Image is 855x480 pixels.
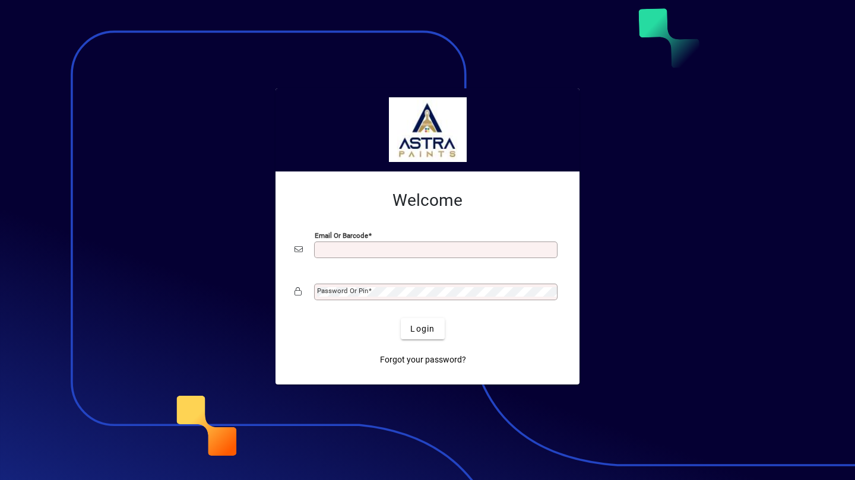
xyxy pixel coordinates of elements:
[410,323,435,335] span: Login
[294,190,560,211] h2: Welcome
[401,318,444,339] button: Login
[317,287,368,295] mat-label: Password or Pin
[375,349,471,370] a: Forgot your password?
[315,231,368,240] mat-label: Email or Barcode
[380,354,466,366] span: Forgot your password?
